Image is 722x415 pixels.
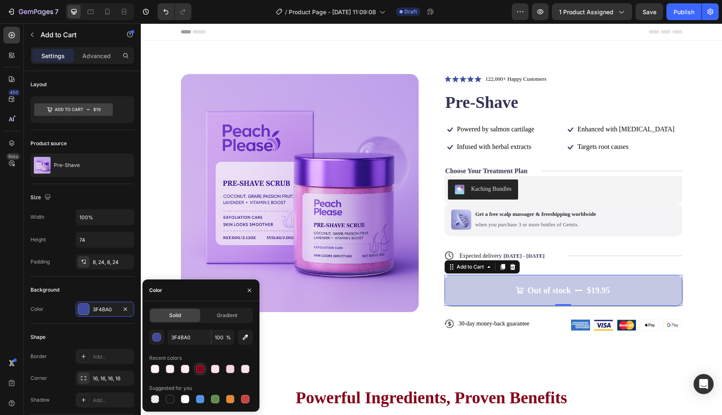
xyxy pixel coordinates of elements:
[31,374,47,382] div: Corner
[93,306,117,313] div: 3F4BA0
[430,296,449,307] img: gempages_432750572815254551-a739e588-df2a-4412-b6b9-9fd0010151fa.png
[54,162,80,168] p: Pre-Shave
[453,296,472,307] img: gempages_432750572815254551-c4b8628c-4f06-40e9-915f-d730337df1e5.png
[437,102,534,109] span: Enhanced with [MEDICAL_DATA]
[141,23,722,415] iframe: Design area
[31,236,46,243] div: Height
[55,7,58,17] p: 7
[316,102,394,109] span: Powered by salmon cartilage
[304,67,541,91] h1: Pre-Shave
[674,8,694,16] div: Publish
[304,251,541,282] button: Out of stock
[41,51,65,60] p: Settings
[437,120,488,127] span: Targets root causes
[158,3,191,20] div: Undo/Redo
[285,8,287,16] span: /
[93,375,132,382] div: 16, 16, 16, 16
[93,259,132,266] div: 8, 24, 8, 24
[217,312,237,319] span: Gradient
[307,156,378,176] button: Kaching Bundles
[404,8,417,15] span: Draft
[93,353,132,361] div: Add...
[82,51,111,60] p: Advanced
[8,89,20,96] div: 450
[289,8,376,16] span: Product Page - [DATE] 11:09:08
[149,287,162,294] div: Color
[31,286,59,294] div: Background
[552,3,632,20] button: 1 product assigned
[31,353,47,360] div: Border
[363,229,404,236] span: [DATE] - [DATE]
[305,143,387,152] p: Choose Your Treatment Plan
[319,229,361,236] span: Expected delivery
[31,213,44,221] div: Width
[314,161,324,171] img: KachingBundles.png
[559,8,613,16] span: 1 product assigned
[345,52,406,59] span: 122,000+ Happy Customers
[522,296,541,307] img: gempages_432750572815254551-50576910-49f7-4ca6-9684-eab855df947e.png
[499,296,518,307] img: gempages_432750572815254551-1aaba532-a221-4682-955d-9ddfeeef0a57.png
[318,297,389,303] span: 30-day money-back guarantee
[335,198,455,205] p: when you purchase 3 or more bottles of Gemix.
[694,374,714,394] div: Open Intercom Messenger
[149,384,192,392] div: Suggested for you
[643,8,656,15] span: Save
[316,120,391,127] span: Infused with herbal extracts
[31,333,46,341] div: Shape
[168,330,211,345] input: Eg: FFFFFF
[476,296,495,307] img: gempages_432750572815254551-79972f48-667f-42d0-a858-9c748da57068.png
[31,140,67,147] div: Product source
[40,363,541,386] h2: Powerful Ingredients, Proven Benefits
[76,232,134,247] input: Auto
[31,81,47,88] div: Layout
[386,261,430,272] div: Out of stock
[41,30,112,40] p: Add to Cart
[31,305,43,313] div: Color
[314,240,345,247] div: Add to Cart
[6,153,20,160] div: Beta
[149,354,182,362] div: Recent colors
[169,312,181,319] span: Solid
[76,210,134,225] input: Auto
[310,186,330,206] img: gempages_432750572815254551-0d41f634-7d11-4d13-8663-83420929b25e.png
[226,334,231,341] span: %
[636,3,663,20] button: Save
[31,258,50,266] div: Padding
[34,157,51,174] img: product feature img
[335,187,455,195] p: Get a free scalp massager & freeshipping worldwide
[93,397,132,404] div: Add...
[666,3,702,20] button: Publish
[31,192,53,203] div: Size
[31,396,50,404] div: Shadow
[3,3,62,20] button: 7
[445,261,470,273] div: $19.95
[330,161,371,170] div: Kaching Bundles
